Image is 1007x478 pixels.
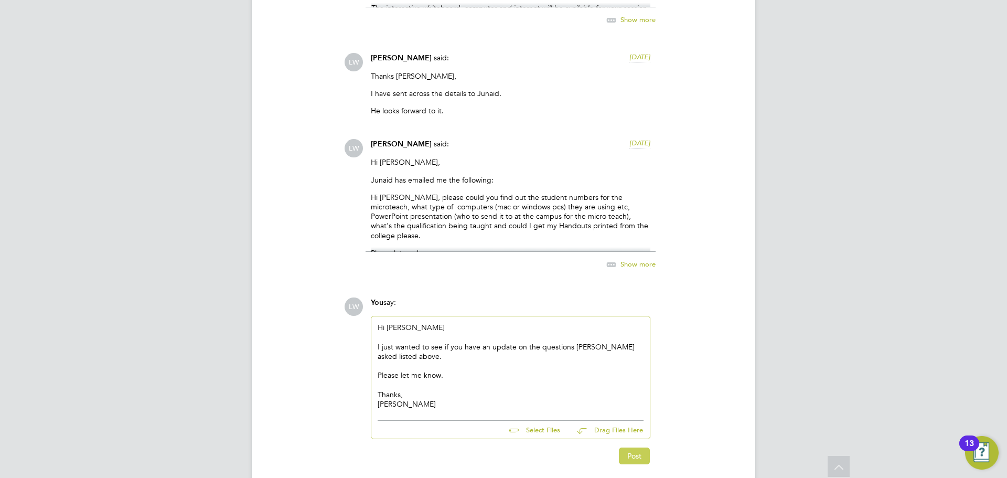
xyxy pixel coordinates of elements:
p: Hi [PERSON_NAME], please could you find out the student numbers for the microteach, what type of ... [371,193,650,240]
span: [PERSON_NAME] [371,54,432,62]
div: I just wanted to see if you have an update on the questions [PERSON_NAME] asked listed above. [378,342,644,361]
p: I have sent across the details to Junaid. [371,89,650,98]
span: LW [345,139,363,157]
button: Post [619,448,650,464]
p: Thanks [PERSON_NAME], [371,71,650,81]
span: You [371,298,383,307]
span: [DATE] [629,139,650,147]
span: Show more [620,15,656,24]
p: Junaid has emailed me the following: [371,175,650,185]
p: Hi [PERSON_NAME], [371,157,650,167]
button: Open Resource Center, 13 new notifications [965,436,999,470]
span: said: [434,139,449,148]
span: Show more [620,260,656,269]
span: LW [345,298,363,316]
span: [PERSON_NAME] [371,140,432,148]
div: say: [371,298,650,316]
em: The interactive whiteboard, computer and internet will be available for your session. The classro... [371,3,649,22]
div: Please let me know. [378,370,644,380]
div: [PERSON_NAME] [378,399,644,409]
div: Hi [PERSON_NAME] [378,323,644,409]
p: Please let me know. [371,248,650,258]
div: Thanks, [378,390,644,399]
span: said: [434,53,449,62]
button: Drag Files Here [569,419,644,441]
p: He looks forward to it. [371,106,650,115]
div: 13 [965,443,974,457]
span: [DATE] [629,52,650,61]
span: LW [345,53,363,71]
